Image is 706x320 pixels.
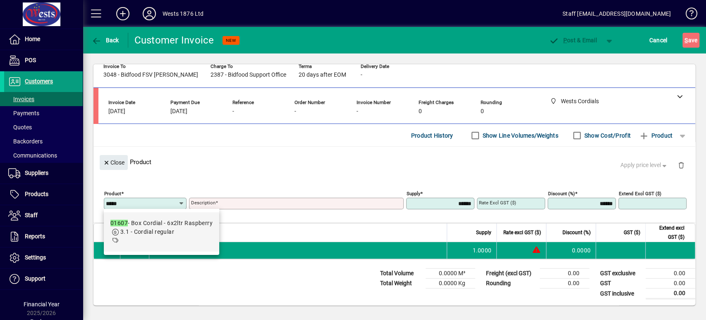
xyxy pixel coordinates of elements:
[4,184,83,205] a: Products
[4,163,83,184] a: Suppliers
[619,191,661,196] mat-label: Extend excl GST ($)
[8,124,32,131] span: Quotes
[25,36,40,42] span: Home
[98,158,130,166] app-page-header-button: Close
[104,212,219,252] mat-option: 01607 - Box Cordial - 6x2ltr Raspberry
[540,279,589,288] td: 0.00
[649,34,668,47] span: Cancel
[25,254,46,261] span: Settings
[100,155,128,170] button: Close
[646,279,695,288] td: 0.00
[4,134,83,148] a: Backorders
[407,191,420,196] mat-label: Supply
[624,228,640,237] span: GST ($)
[481,108,484,115] span: 0
[620,161,668,170] span: Apply price level
[596,288,646,299] td: GST inclusive
[545,33,601,48] button: Post & Email
[4,247,83,268] a: Settings
[4,269,83,289] a: Support
[299,72,346,78] span: 20 days after EOM
[211,72,286,78] span: 2387 - Bidfood Support Office
[361,72,362,78] span: -
[232,108,234,115] span: -
[8,152,57,159] span: Communications
[25,170,48,176] span: Suppliers
[4,205,83,226] a: Staff
[479,200,516,206] mat-label: Rate excl GST ($)
[4,29,83,50] a: Home
[419,108,422,115] span: 0
[103,156,124,170] span: Close
[563,37,567,44] span: P
[684,37,688,44] span: S
[294,108,296,115] span: -
[110,6,136,21] button: Add
[120,228,174,235] span: 3.1 - Cordial regular
[108,108,125,115] span: [DATE]
[357,108,358,115] span: -
[596,279,646,288] td: GST
[426,279,475,288] td: 0.0000 Kg
[4,92,83,106] a: Invoices
[671,155,691,175] button: Delete
[482,269,540,279] td: Freight (excl GST)
[89,33,121,48] button: Back
[103,72,198,78] span: 3048 - Bidfood FSV [PERSON_NAME]
[376,279,426,288] td: Total Weight
[163,7,203,20] div: Wests 1876 Ltd
[170,108,187,115] span: [DATE]
[134,34,214,47] div: Customer Invoice
[583,131,631,140] label: Show Cost/Profit
[376,269,426,279] td: Total Volume
[24,301,60,308] span: Financial Year
[25,78,53,85] span: Customers
[540,269,589,279] td: 0.00
[426,269,475,279] td: 0.0000 M³
[482,279,540,288] td: Rounding
[25,57,36,63] span: POS
[679,2,696,29] a: Knowledge Base
[646,269,695,279] td: 0.00
[546,242,596,259] td: 0.0000
[503,228,541,237] span: Rate excl GST ($)
[473,246,492,255] span: 1.0000
[25,191,48,197] span: Products
[617,158,672,173] button: Apply price level
[549,37,597,44] span: ost & Email
[191,200,215,206] mat-label: Description
[682,33,699,48] button: Save
[562,7,671,20] div: Staff [EMAIL_ADDRESS][DOMAIN_NAME]
[684,34,697,47] span: ave
[476,228,491,237] span: Supply
[8,138,43,145] span: Backorders
[481,131,558,140] label: Show Line Volumes/Weights
[104,191,121,196] mat-label: Product
[4,148,83,162] a: Communications
[4,106,83,120] a: Payments
[562,228,591,237] span: Discount (%)
[91,37,119,44] span: Back
[110,220,128,226] em: 01607
[136,6,163,21] button: Profile
[25,212,38,218] span: Staff
[408,128,457,143] button: Product History
[651,223,684,242] span: Extend excl GST ($)
[4,120,83,134] a: Quotes
[596,269,646,279] td: GST exclusive
[25,275,45,282] span: Support
[226,38,236,43] span: NEW
[4,50,83,71] a: POS
[25,233,45,240] span: Reports
[8,110,39,116] span: Payments
[411,129,453,142] span: Product History
[671,161,691,169] app-page-header-button: Delete
[83,33,128,48] app-page-header-button: Back
[646,288,695,299] td: 0.00
[110,219,213,228] div: - Box Cordial - 6x2ltr Raspberry
[548,191,575,196] mat-label: Discount (%)
[4,226,83,247] a: Reports
[93,147,695,177] div: Product
[647,33,670,48] button: Cancel
[8,96,34,102] span: Invoices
